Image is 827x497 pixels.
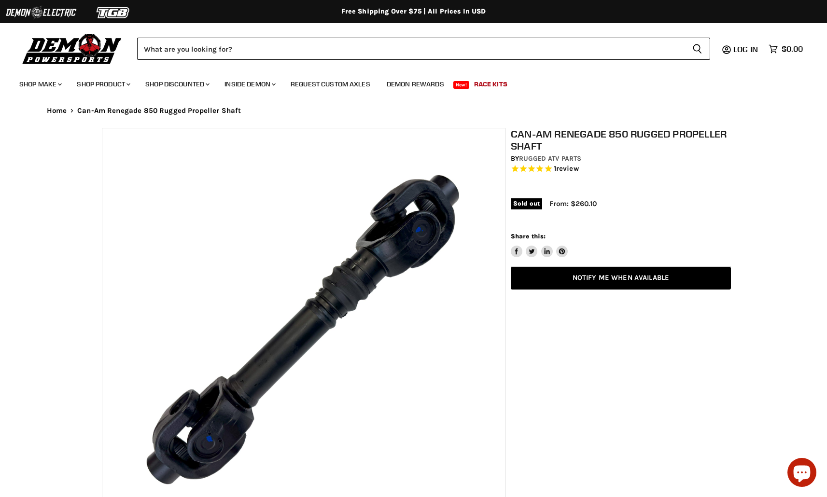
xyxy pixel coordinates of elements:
[511,198,542,209] span: Sold out
[137,38,710,60] form: Product
[5,3,77,22] img: Demon Electric Logo 2
[138,74,215,94] a: Shop Discounted
[137,38,685,60] input: Search
[379,74,451,94] a: Demon Rewards
[556,165,579,173] span: review
[283,74,378,94] a: Request Custom Axles
[733,44,758,54] span: Log in
[28,7,800,16] div: Free Shipping Over $75 | All Prices In USD
[685,38,710,60] button: Search
[217,74,281,94] a: Inside Demon
[19,31,125,66] img: Demon Powersports
[47,107,67,115] a: Home
[12,70,800,94] ul: Main menu
[519,154,581,163] a: Rugged ATV Parts
[12,74,68,94] a: Shop Make
[782,44,803,54] span: $0.00
[549,199,597,208] span: From: $260.10
[511,267,731,290] a: Notify Me When Available
[70,74,136,94] a: Shop Product
[511,164,731,174] span: Rated 5.0 out of 5 stars 1 reviews
[511,153,731,164] div: by
[28,107,800,115] nav: Breadcrumbs
[785,458,819,489] inbox-online-store-chat: Shopify online store chat
[77,107,241,115] span: Can-Am Renegade 850 Rugged Propeller Shaft
[467,74,515,94] a: Race Kits
[511,128,731,152] h1: Can-Am Renegade 850 Rugged Propeller Shaft
[511,233,546,240] span: Share this:
[729,45,764,54] a: Log in
[453,81,470,89] span: New!
[511,232,568,258] aside: Share this:
[77,3,150,22] img: TGB Logo 2
[554,165,579,173] span: 1 reviews
[764,42,808,56] a: $0.00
